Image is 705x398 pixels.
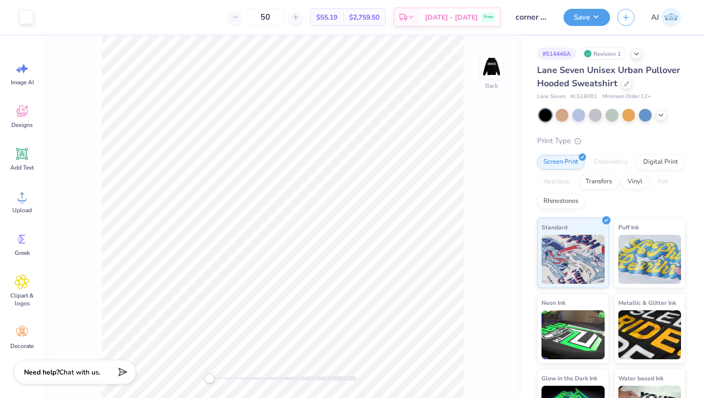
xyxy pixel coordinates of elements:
[537,135,685,147] div: Print Type
[541,235,605,284] img: Standard
[618,310,681,359] img: Metallic & Glitter Ink
[508,7,556,27] input: Untitled Design
[587,155,634,170] div: Embroidery
[537,64,680,89] span: Lane Seven Unisex Urban Pullover Hooded Sweatshirt
[537,93,565,101] span: Lane Seven
[10,342,34,350] span: Decorate
[24,368,59,377] strong: Need help?
[581,48,626,60] div: Revision 1
[205,373,214,383] div: Accessibility label
[15,249,30,257] span: Greek
[570,93,597,101] span: # LS16001
[485,81,498,90] div: Back
[579,174,618,189] div: Transfers
[602,93,651,101] span: Minimum Order: 12 +
[541,222,567,232] span: Standard
[425,12,478,23] span: [DATE] - [DATE]
[621,174,649,189] div: Vinyl
[482,57,501,76] img: Back
[11,121,33,129] span: Designs
[651,12,659,23] span: AJ
[6,292,38,307] span: Clipart & logos
[537,174,576,189] div: Applique
[10,164,34,172] span: Add Text
[652,174,675,189] div: Foil
[316,12,337,23] span: $55.19
[537,194,585,209] div: Rhinestones
[618,235,681,284] img: Puff Ink
[541,310,605,359] img: Neon Ink
[541,373,597,383] span: Glow in the Dark Ink
[647,7,685,27] a: AJ
[618,298,676,308] span: Metallic & Glitter Ink
[537,48,576,60] div: # 514446A
[12,206,32,214] span: Upload
[564,9,610,26] button: Save
[11,78,34,86] span: Image AI
[537,155,585,170] div: Screen Print
[637,155,684,170] div: Digital Print
[661,7,681,27] img: Alaina Jones
[618,373,663,383] span: Water based Ink
[349,12,379,23] span: $2,759.50
[484,14,493,21] span: Free
[59,368,100,377] span: Chat with us.
[618,222,639,232] span: Puff Ink
[541,298,565,308] span: Neon Ink
[246,8,284,26] input: – –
